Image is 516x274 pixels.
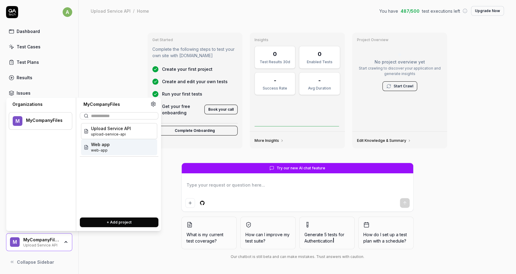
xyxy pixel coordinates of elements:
[152,46,238,59] p: Complete the following steps to test your own site with [DOMAIN_NAME]
[204,105,238,114] button: Book your call
[357,59,443,65] p: No project overview yet
[318,76,321,84] div: -
[471,6,504,16] button: Upgrade Now
[162,66,213,72] span: Create your first project
[422,8,460,14] span: test executions left
[13,116,22,126] span: M
[23,242,60,247] div: Upload Service API
[80,217,158,227] button: + Add project
[151,101,156,109] a: Organization settings
[303,59,336,65] div: Enabled Tests
[91,132,131,137] span: Project ID: NBxH
[379,8,398,14] span: You have
[91,8,131,14] div: Upload Service API
[304,231,349,244] span: Generate 5 tests for
[6,87,72,99] a: Issues
[358,217,414,249] button: How do I set up a test plan with a schedule?
[255,38,340,42] h3: Insights
[80,101,151,107] div: MyCompanyFiles
[17,59,39,65] div: Test Plans
[240,217,296,249] button: How can I improve my test suite?
[17,90,31,96] div: Issues
[9,112,72,130] button: MMyCompanyFiles
[152,126,238,135] button: Complete Onboarding
[17,74,32,81] div: Results
[363,231,408,244] span: How do I set up a test plan with a schedule?
[204,106,238,112] a: Book your call
[318,50,322,58] div: 0
[258,59,291,65] div: Test Results 30d
[273,50,277,58] div: 0
[162,91,202,97] span: Run your first tests
[26,118,64,123] div: MyCompanyFiles
[277,165,325,171] span: Try our new AI chat feature
[17,28,40,34] div: Dashboard
[245,231,290,244] span: How can I improve my test suite?
[258,86,291,91] div: Success Rate
[17,44,41,50] div: Test Cases
[401,8,420,14] span: 487 / 500
[6,72,72,83] a: Results
[152,38,238,42] h3: Get Started
[255,138,284,143] a: More Insights
[303,86,336,91] div: Avg Duration
[357,138,411,143] a: Edit Knowledge & Summary
[63,6,72,18] button: a
[6,233,72,251] button: MMyCompanyFilesUpload Service API
[63,7,72,17] span: a
[357,66,443,77] p: Start crawling to discover your application and generate insights
[394,83,413,89] a: Start Crawl
[17,259,54,265] span: Collapse Sidebar
[162,103,201,116] span: Get your free onboarding
[357,38,443,42] h3: Project Overview
[91,148,110,153] span: Project ID: 8RMu
[6,25,72,37] a: Dashboard
[23,237,60,243] div: MyCompanyFiles
[304,238,333,243] span: Authentication
[274,76,276,84] div: -
[162,78,228,85] span: Create and edit your own tests
[10,237,20,247] span: M
[133,8,135,14] div: /
[91,125,131,132] span: Upload Service API
[91,141,110,148] span: Web app
[187,231,232,244] span: What is my current test coverage?
[9,101,72,107] div: Organizations
[185,198,195,208] button: Add attachment
[6,256,72,268] button: Collapse Sidebar
[6,56,72,68] a: Test Plans
[181,217,237,249] button: What is my current test coverage?
[137,8,149,14] div: Home
[181,254,414,259] div: Our chatbot is still beta and can make mistakes. Trust answers with caution.
[6,41,72,53] a: Test Cases
[299,217,355,249] button: Generate 5 tests forAuthentication
[80,122,158,213] div: Suggestions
